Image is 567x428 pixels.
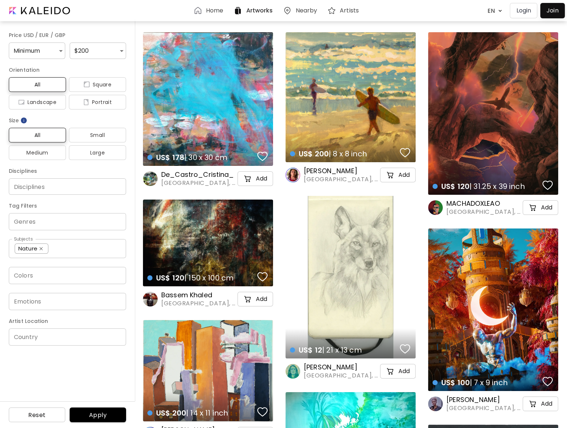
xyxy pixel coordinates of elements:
div: $200 [70,42,126,59]
button: favorites [398,342,412,356]
img: delete [40,247,43,250]
button: cart-iconAdd [380,364,416,379]
img: cart-icon [243,174,252,183]
button: Large [69,145,126,160]
h5: Add [541,204,552,211]
h4: | 21 x 13 cm [290,345,398,355]
h5: Add [256,175,267,182]
span: Small [75,131,120,139]
div: Nature [15,243,48,254]
span: [GEOGRAPHIC_DATA], [GEOGRAPHIC_DATA] [446,404,521,412]
h6: Artist Location [9,317,126,325]
button: cart-iconAdd [523,200,558,215]
h4: | 7 x 9 inch [432,378,540,387]
h6: Nearby [295,8,317,14]
img: info [20,117,27,124]
button: favorites [255,269,269,284]
a: US$ 12| 21 x 13 cmfavoriteshttps://cdn.kaleido.art/CDN/Artwork/134794/Primary/medium.webp?updated... [286,196,416,358]
button: Reset [9,407,65,422]
button: favorites [541,374,555,389]
a: Join [540,3,565,18]
h6: [PERSON_NAME] [304,167,379,175]
a: Home [194,6,226,15]
img: icon [18,99,25,105]
img: arrow down [496,7,504,14]
button: Small [69,128,126,142]
h6: Tag Filters [9,201,126,210]
p: Login [516,6,531,15]
a: MACHADOXLEAO[GEOGRAPHIC_DATA], [GEOGRAPHIC_DATA]cart-iconAdd [428,199,558,216]
button: favorites [541,178,555,193]
h4: | 150 x 100 cm [147,273,255,283]
img: cart-icon [243,295,252,304]
span: US$ 178 [156,152,184,163]
h6: De_Castro_Cristina_ [161,170,236,179]
h6: Artworks [246,8,273,14]
span: Apply [76,411,120,419]
h4: | 8 x 8 inch [290,149,398,159]
h6: Size [9,116,126,125]
a: Artworks [233,6,276,15]
button: All [9,77,66,92]
button: cart-iconAdd [238,171,273,186]
span: Medium [15,148,60,157]
span: Landscape [15,98,60,107]
a: US$ 120| 150 x 100 cmfavoriteshttps://cdn.kaleido.art/CDN/Artwork/167793/Primary/medium.webp?upda... [143,200,273,286]
span: [GEOGRAPHIC_DATA], [GEOGRAPHIC_DATA] [446,208,521,216]
span: [GEOGRAPHIC_DATA], [GEOGRAPHIC_DATA] [161,179,236,187]
button: Apply [70,407,126,422]
span: All [15,80,60,89]
img: cart-icon [386,367,395,376]
button: cart-iconAdd [380,168,416,182]
span: Nature [18,245,38,252]
a: Login [510,3,540,18]
button: Medium [9,145,66,160]
button: cart-iconAdd [238,292,273,306]
a: US$ 100| 7 x 9 inchfavoriteshttps://cdn.kaleido.art/CDN/Artwork/11517/Primary/medium.webp?updated... [428,228,558,391]
a: Nearby [283,6,320,15]
h4: | 30 x 30 cm [147,153,255,162]
a: Artists [327,6,362,15]
h6: MACHADOXLEAO [446,199,521,208]
a: US$ 200| 14 x 11 inchfavoriteshttps://cdn.kaleido.art/CDN/Artwork/144034/Primary/medium.webp?upda... [143,320,273,421]
span: [GEOGRAPHIC_DATA], [GEOGRAPHIC_DATA] [304,175,379,183]
h6: [PERSON_NAME] [446,395,521,404]
h5: Add [398,171,410,179]
h6: [PERSON_NAME] [304,363,379,372]
h6: Price USD / EUR / GBP [9,31,126,40]
button: favorites [398,145,412,160]
button: iconPortrait [69,95,126,109]
h6: Artists [340,8,359,14]
span: Reset [15,411,59,419]
span: Large [75,148,120,157]
span: Portrait [75,98,120,107]
button: iconLandscape [9,95,66,109]
span: [GEOGRAPHIC_DATA], [GEOGRAPHIC_DATA] [161,299,236,308]
button: favorites [255,149,269,164]
button: favorites [255,405,269,419]
button: iconSquare [69,77,126,92]
span: US$ 12 [299,345,322,355]
h5: Add [256,295,267,303]
img: icon [83,99,89,105]
span: US$ 200 [299,149,329,159]
img: icon [84,82,90,88]
span: US$ 120 [156,273,184,283]
img: cart-icon [529,399,537,408]
span: Square [75,80,120,89]
button: All [9,128,66,142]
a: US$ 200| 8 x 8 inchfavoriteshttps://cdn.kaleido.art/CDN/Artwork/141846/Primary/medium.webp?update... [286,32,416,162]
div: Minimum [9,42,65,59]
h6: Home [206,8,223,14]
a: [PERSON_NAME][GEOGRAPHIC_DATA], [GEOGRAPHIC_DATA]cart-iconAdd [286,167,416,183]
button: cart-iconAdd [523,397,558,411]
h4: | 31.25 x 39 inch [432,182,540,191]
h6: Disciplines [9,167,126,175]
img: cart-icon [529,203,537,212]
span: US$ 120 [441,181,470,191]
h5: Add [398,368,410,375]
h6: Bassem Khaled [161,291,236,299]
a: Bassem Khaled[GEOGRAPHIC_DATA], [GEOGRAPHIC_DATA]cart-iconAdd [143,291,273,308]
a: De_Castro_Cristina_[GEOGRAPHIC_DATA], [GEOGRAPHIC_DATA]cart-iconAdd [143,170,273,187]
img: cart-icon [386,171,395,179]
